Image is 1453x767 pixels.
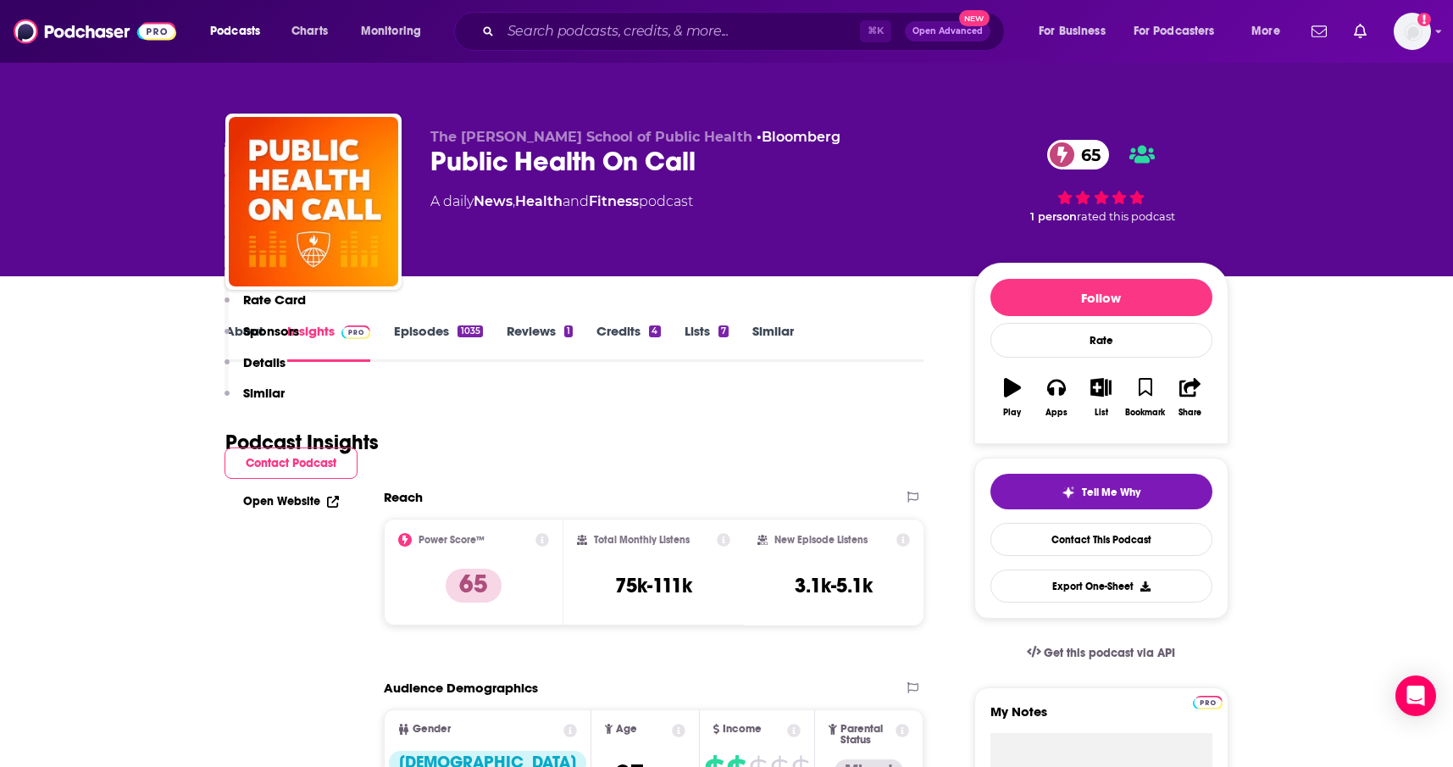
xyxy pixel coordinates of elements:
[229,117,398,286] img: Public Health On Call
[1077,210,1175,223] span: rated this podcast
[1417,13,1431,26] svg: Add a profile image
[1082,486,1140,499] span: Tell Me Why
[430,192,693,212] div: A daily podcast
[990,523,1212,556] a: Contact This Podcast
[912,27,983,36] span: Open Advanced
[1394,13,1431,50] img: User Profile
[594,534,690,546] h2: Total Monthly Listens
[974,129,1228,234] div: 65 1 personrated this podcast
[616,724,637,735] span: Age
[596,323,660,362] a: Credits4
[757,129,840,145] span: •
[564,325,573,337] div: 1
[243,494,339,509] a: Open Website
[990,323,1212,358] div: Rate
[225,447,358,479] button: Contact Podcast
[394,323,482,362] a: Episodes1035
[507,323,573,362] a: Reviews1
[718,325,729,337] div: 7
[210,19,260,43] span: Podcasts
[1251,19,1280,43] span: More
[685,323,729,362] a: Lists7
[198,18,282,45] button: open menu
[1123,367,1167,428] button: Bookmark
[1347,17,1373,46] a: Show notifications dropdown
[470,12,1021,51] div: Search podcasts, credits, & more...
[1305,17,1334,46] a: Show notifications dropdown
[1027,18,1127,45] button: open menu
[1079,367,1123,428] button: List
[1047,140,1109,170] a: 65
[990,474,1212,509] button: tell me why sparkleTell Me Why
[1394,13,1431,50] span: Logged in as LornaG
[243,385,285,401] p: Similar
[905,21,990,42] button: Open AdvancedNew
[774,534,868,546] h2: New Episode Listens
[1003,408,1021,418] div: Play
[225,354,286,386] button: Details
[1064,140,1109,170] span: 65
[1125,408,1165,418] div: Bookmark
[384,680,538,696] h2: Audience Demographics
[413,724,451,735] span: Gender
[1013,632,1190,674] a: Get this podcast via API
[458,325,482,337] div: 1035
[1034,367,1079,428] button: Apps
[795,573,873,598] h3: 3.1k-5.1k
[649,325,660,337] div: 4
[1239,18,1301,45] button: open menu
[1167,367,1212,428] button: Share
[752,323,794,362] a: Similar
[14,15,176,47] img: Podchaser - Follow, Share and Rate Podcasts
[959,10,990,26] span: New
[723,724,762,735] span: Income
[513,193,515,209] span: ,
[990,570,1212,603] button: Export One-Sheet
[1193,696,1223,709] img: Podchaser Pro
[563,193,589,209] span: and
[501,18,860,45] input: Search podcasts, credits, & more...
[1395,675,1436,716] div: Open Intercom Messenger
[1030,210,1077,223] span: 1 person
[1039,19,1106,43] span: For Business
[615,573,692,598] h3: 75k-111k
[762,129,840,145] a: Bloomberg
[860,20,891,42] span: ⌘ K
[225,323,299,354] button: Sponsors
[361,19,421,43] span: Monitoring
[515,193,563,209] a: Health
[384,489,423,505] h2: Reach
[243,323,299,339] p: Sponsors
[589,193,639,209] a: Fitness
[1134,19,1215,43] span: For Podcasters
[349,18,443,45] button: open menu
[280,18,338,45] a: Charts
[1045,408,1068,418] div: Apps
[1123,18,1239,45] button: open menu
[840,724,893,746] span: Parental Status
[990,279,1212,316] button: Follow
[1193,693,1223,709] a: Pro website
[446,569,502,603] p: 65
[243,354,286,370] p: Details
[430,129,752,145] span: The [PERSON_NAME] School of Public Health
[1062,486,1075,499] img: tell me why sparkle
[1095,408,1108,418] div: List
[1178,408,1201,418] div: Share
[225,385,285,416] button: Similar
[1394,13,1431,50] button: Show profile menu
[474,193,513,209] a: News
[990,367,1034,428] button: Play
[291,19,328,43] span: Charts
[419,534,485,546] h2: Power Score™
[990,703,1212,733] label: My Notes
[1044,646,1175,660] span: Get this podcast via API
